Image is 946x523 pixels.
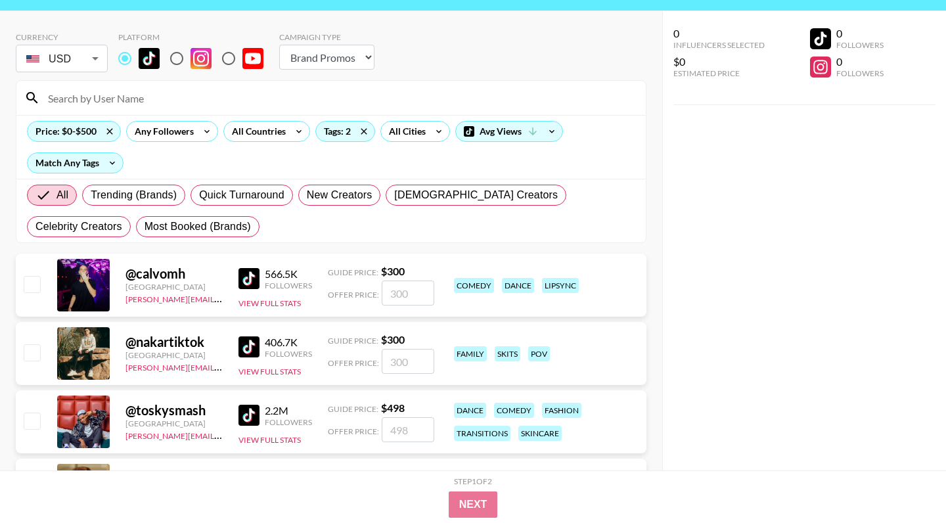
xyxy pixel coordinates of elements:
[118,32,274,42] div: Platform
[16,32,108,42] div: Currency
[191,48,212,69] img: Instagram
[382,349,434,374] input: 300
[454,346,487,361] div: family
[238,298,301,308] button: View Full Stats
[125,265,223,282] div: @ calvomh
[35,219,122,235] span: Celebrity Creators
[265,267,312,281] div: 566.5K
[542,278,579,293] div: lipsync
[307,187,372,203] span: New Creators
[265,281,312,290] div: Followers
[328,336,378,346] span: Guide Price:
[381,401,405,414] strong: $ 498
[125,428,320,441] a: [PERSON_NAME][EMAIL_ADDRESS][DOMAIN_NAME]
[528,346,550,361] div: pov
[265,417,312,427] div: Followers
[125,402,223,419] div: @ toskysmash
[518,426,562,441] div: skincare
[56,187,68,203] span: All
[502,278,534,293] div: dance
[238,367,301,376] button: View Full Stats
[382,417,434,442] input: 498
[145,219,251,235] span: Most Booked (Brands)
[381,122,428,141] div: All Cities
[125,350,223,360] div: [GEOGRAPHIC_DATA]
[125,360,382,373] a: [PERSON_NAME][EMAIL_ADDRESS][PERSON_NAME][DOMAIN_NAME]
[265,404,312,417] div: 2.2M
[28,153,123,173] div: Match Any Tags
[673,68,765,78] div: Estimated Price
[382,281,434,306] input: 300
[28,122,120,141] div: Price: $0-$500
[125,334,223,350] div: @ nakartiktok
[454,403,486,418] div: dance
[238,405,259,426] img: TikTok
[836,27,884,40] div: 0
[328,426,379,436] span: Offer Price:
[836,40,884,50] div: Followers
[673,27,765,40] div: 0
[125,419,223,428] div: [GEOGRAPHIC_DATA]
[381,265,405,277] strong: $ 300
[127,122,196,141] div: Any Followers
[494,403,534,418] div: comedy
[238,435,301,445] button: View Full Stats
[328,358,379,368] span: Offer Price:
[125,292,382,304] a: [PERSON_NAME][EMAIL_ADDRESS][PERSON_NAME][DOMAIN_NAME]
[40,87,638,108] input: Search by User Name
[454,476,492,486] div: Step 1 of 2
[328,290,379,300] span: Offer Price:
[279,32,374,42] div: Campaign Type
[542,403,581,418] div: fashion
[18,47,105,70] div: USD
[456,122,562,141] div: Avg Views
[381,333,405,346] strong: $ 300
[673,55,765,68] div: $0
[449,491,498,518] button: Next
[238,336,259,357] img: TikTok
[381,470,405,482] strong: $ 500
[91,187,177,203] span: Trending (Brands)
[495,346,520,361] div: skits
[394,187,558,203] span: [DEMOGRAPHIC_DATA] Creators
[673,40,765,50] div: Influencers Selected
[836,55,884,68] div: 0
[238,268,259,289] img: TikTok
[328,267,378,277] span: Guide Price:
[139,48,160,69] img: TikTok
[265,349,312,359] div: Followers
[836,68,884,78] div: Followers
[454,278,494,293] div: comedy
[242,48,263,69] img: YouTube
[265,336,312,349] div: 406.7K
[125,282,223,292] div: [GEOGRAPHIC_DATA]
[199,187,284,203] span: Quick Turnaround
[316,122,374,141] div: Tags: 2
[454,426,510,441] div: transitions
[328,404,378,414] span: Guide Price:
[224,122,288,141] div: All Countries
